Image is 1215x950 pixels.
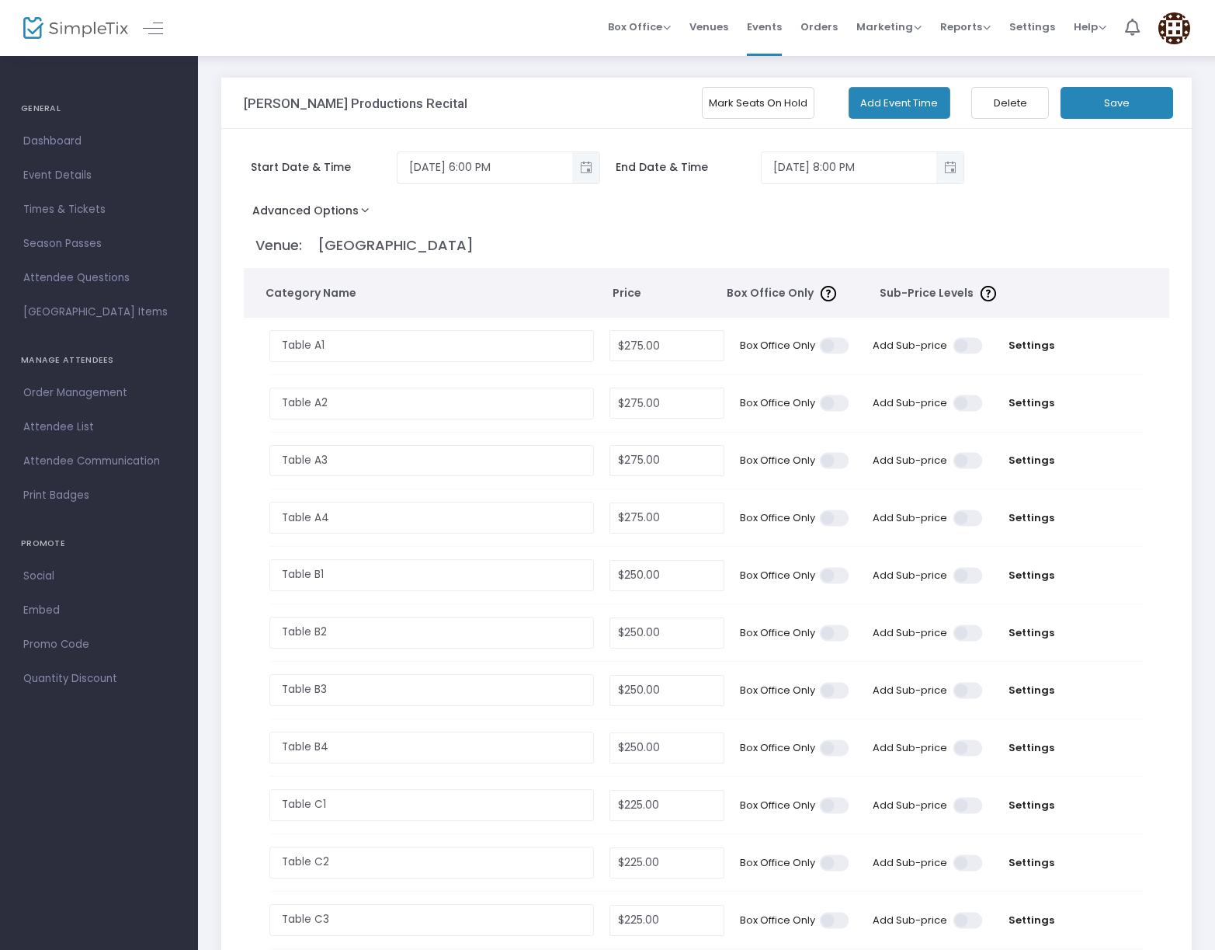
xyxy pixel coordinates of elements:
[998,453,1064,468] span: Settings
[23,566,175,586] span: Social
[998,798,1064,813] span: Settings
[610,618,724,648] input: Price
[23,451,175,472] span: Attendee Communication
[727,285,814,301] span: Box Office Only
[702,87,814,119] button: Mark Seats On Hold
[269,502,594,534] input: Enter a category name
[610,331,724,360] input: Price
[998,395,1064,411] span: Settings
[610,446,724,475] input: Price
[23,200,175,220] span: Times & Tickets
[23,635,175,655] span: Promo Code
[762,155,936,180] input: Select date & time
[610,503,724,533] input: Price
[269,559,594,591] input: Enter a category name
[244,200,384,228] button: Advanced Options
[849,87,951,119] button: Add Event Time
[998,683,1064,698] span: Settings
[998,510,1064,526] span: Settings
[269,732,594,764] input: Enter a category name
[21,528,177,559] h4: PROMOTE
[269,789,594,821] input: Enter a category name
[800,7,838,47] span: Orders
[610,733,724,763] input: Price
[269,847,594,879] input: Enter a category name
[971,87,1049,119] button: Delete
[23,383,175,403] span: Order Management
[689,7,728,47] span: Venues
[244,96,467,111] h3: [PERSON_NAME] Productions Recital
[269,330,594,362] input: Enter a category name
[998,568,1064,583] span: Settings
[610,388,724,418] input: Price
[880,285,974,301] span: Sub-Price Levels
[23,669,175,689] span: Quantity Discount
[981,286,996,301] img: question-mark
[23,165,175,186] span: Event Details
[998,855,1064,871] span: Settings
[21,345,177,376] h4: MANAGE ATTENDEES
[1061,87,1173,119] button: Save
[269,617,594,649] input: Enter a category name
[821,286,836,301] img: question-mark
[940,19,991,34] span: Reports
[269,904,594,936] input: Enter a category name
[616,159,761,176] span: End Date & Time
[747,7,782,47] span: Events
[269,674,594,706] input: Enter a category name
[610,561,724,590] input: Price
[998,338,1064,353] span: Settings
[998,913,1064,928] span: Settings
[23,268,175,288] span: Attendee Questions
[610,848,724,878] input: Price
[266,285,583,301] span: Category Name
[23,131,175,151] span: Dashboard
[998,625,1064,641] span: Settings
[255,235,1162,256] p: Venue: [GEOGRAPHIC_DATA]
[610,791,724,820] input: Price
[1009,7,1055,47] span: Settings
[23,417,175,437] span: Attendee List
[610,676,724,705] input: Price
[269,388,594,419] input: Enter a category name
[610,906,724,935] input: Price
[572,152,599,183] button: Toggle popup
[608,19,671,34] span: Box Office
[998,740,1064,756] span: Settings
[1074,19,1106,34] span: Help
[23,600,175,621] span: Embed
[397,155,572,180] input: Select date & time
[251,159,396,176] span: Start Date & Time
[21,93,177,124] h4: GENERAL
[23,485,175,506] span: Print Badges
[23,302,175,322] span: [GEOGRAPHIC_DATA] Items
[613,285,712,301] span: Price
[856,19,922,34] span: Marketing
[269,445,594,477] input: Enter a category name
[936,152,963,183] button: Toggle popup
[23,234,175,254] span: Season Passes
